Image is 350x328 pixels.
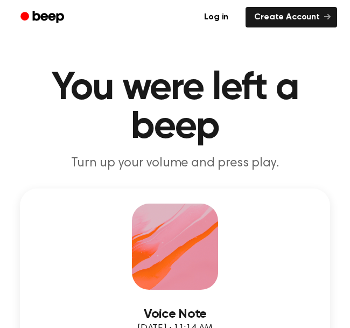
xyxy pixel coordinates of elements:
[13,7,74,28] a: Beep
[35,307,315,322] h3: Voice Note
[13,155,337,171] p: Turn up your volume and press play.
[193,5,239,30] a: Log in
[246,7,337,27] a: Create Account
[13,69,337,146] h1: You were left a beep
